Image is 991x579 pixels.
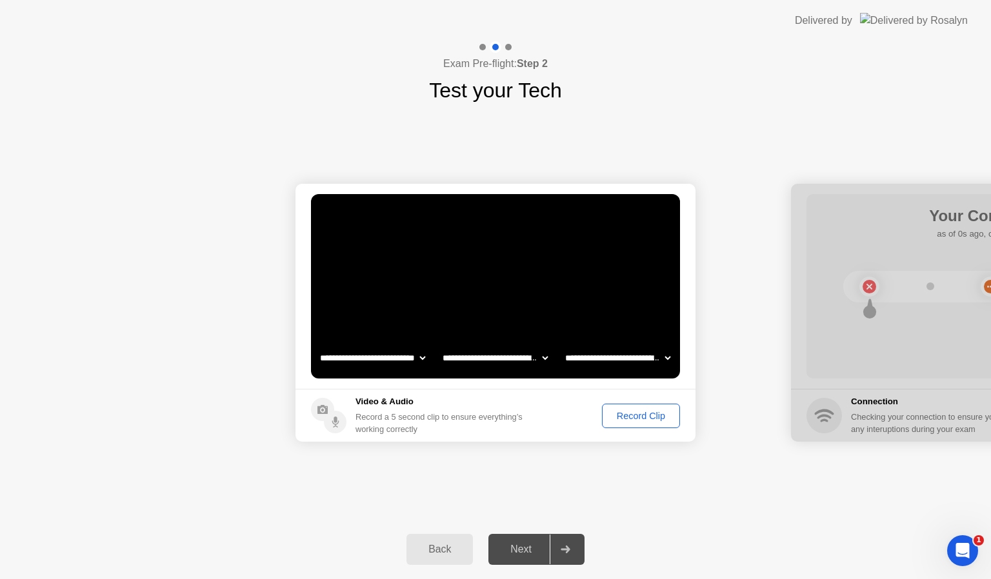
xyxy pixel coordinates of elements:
iframe: Intercom live chat [947,535,978,566]
h4: Exam Pre-flight: [443,56,548,72]
div: Record a 5 second clip to ensure everything’s working correctly [355,411,528,435]
b: Step 2 [517,58,548,69]
div: Back [410,544,469,555]
img: Delivered by Rosalyn [860,13,968,28]
button: Next [488,534,585,565]
h5: Video & Audio [355,395,528,408]
select: Available microphones [563,345,673,371]
div: Delivered by [795,13,852,28]
span: 1 [974,535,984,545]
select: Available speakers [440,345,550,371]
button: Record Clip [602,404,680,428]
div: Next [492,544,550,555]
div: Record Clip [606,411,676,421]
h1: Test your Tech [429,75,562,106]
button: Back [406,534,473,565]
select: Available cameras [317,345,428,371]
